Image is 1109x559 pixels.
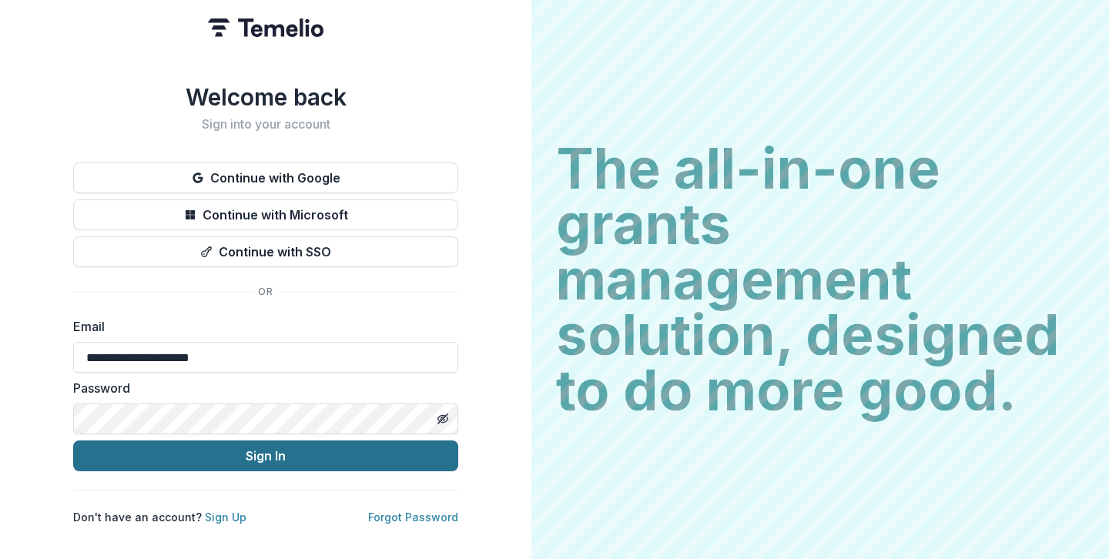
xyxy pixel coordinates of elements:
[73,83,458,111] h1: Welcome back
[73,440,458,471] button: Sign In
[73,317,449,336] label: Email
[431,407,455,431] button: Toggle password visibility
[205,510,246,524] a: Sign Up
[73,199,458,230] button: Continue with Microsoft
[73,236,458,267] button: Continue with SSO
[73,117,458,132] h2: Sign into your account
[73,379,449,397] label: Password
[73,509,246,525] p: Don't have an account?
[368,510,458,524] a: Forgot Password
[208,18,323,37] img: Temelio
[73,162,458,193] button: Continue with Google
